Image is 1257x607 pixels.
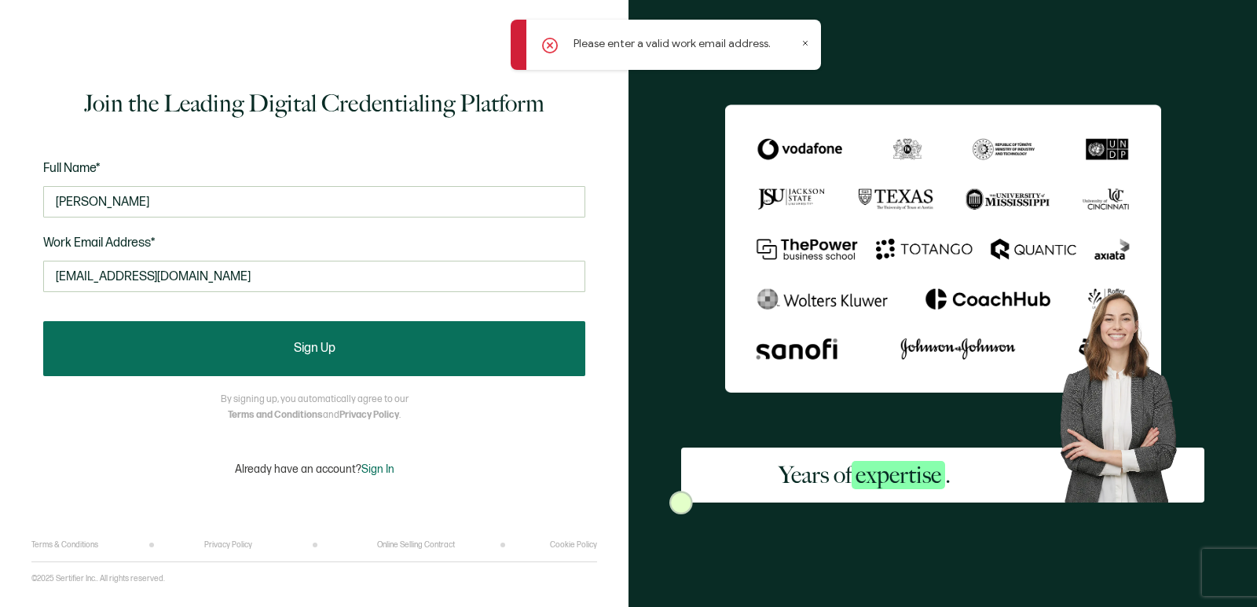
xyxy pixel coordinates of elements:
img: Sertifier Signup - Years of <span class="strong-h">expertise</span>. Hero [1047,282,1204,503]
img: Sertifier Signup [669,491,693,514]
a: Privacy Policy [339,409,399,421]
img: Sertifier Signup - Years of <span class="strong-h">expertise</span>. [725,104,1161,392]
p: Already have an account? [235,463,394,476]
input: Enter your work email address [43,261,585,292]
span: Sign In [361,463,394,476]
span: expertise [852,461,945,489]
p: Please enter a valid work email address. [574,35,771,52]
span: Full Name* [43,161,101,176]
h2: Years of . [779,459,951,491]
a: Cookie Policy [550,540,597,550]
a: Privacy Policy [204,540,252,550]
h1: Join the Leading Digital Credentialing Platform [84,88,544,119]
a: Terms and Conditions [228,409,323,421]
input: Jane Doe [43,186,585,218]
p: By signing up, you automatically agree to our and . [221,392,409,423]
a: Online Selling Contract [377,540,455,550]
a: Terms & Conditions [31,540,98,550]
p: ©2025 Sertifier Inc.. All rights reserved. [31,574,165,583]
button: Sign Up [43,321,585,376]
span: Work Email Address* [43,236,156,250]
span: Sign Up [294,342,335,355]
